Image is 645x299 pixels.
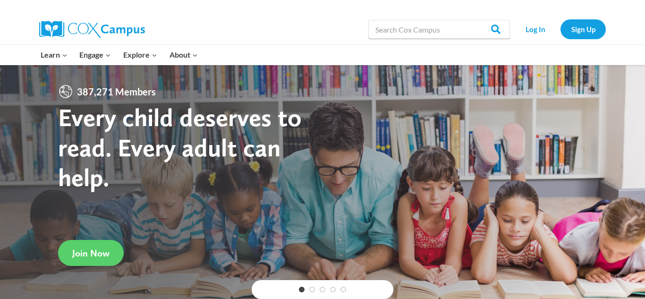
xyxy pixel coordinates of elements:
[340,287,346,292] a: 5
[299,287,305,292] a: 1
[73,84,160,99] span: 387,271 Members
[58,102,302,192] strong: Every child deserves to read. Every adult can help.
[170,49,198,61] span: About
[309,287,315,292] a: 2
[320,287,325,292] a: 3
[39,21,145,38] img: Cox Campus
[330,287,336,292] a: 4
[515,19,556,39] a: Log In
[515,19,606,39] nav: Secondary Navigation
[123,49,157,61] span: Explore
[58,240,124,266] a: Join Now
[368,20,510,39] input: Search Cox Campus
[34,45,204,65] nav: Primary Navigation
[72,248,110,259] span: Join Now
[79,49,111,61] span: Engage
[41,49,68,61] span: Learn
[560,19,606,39] a: Sign Up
